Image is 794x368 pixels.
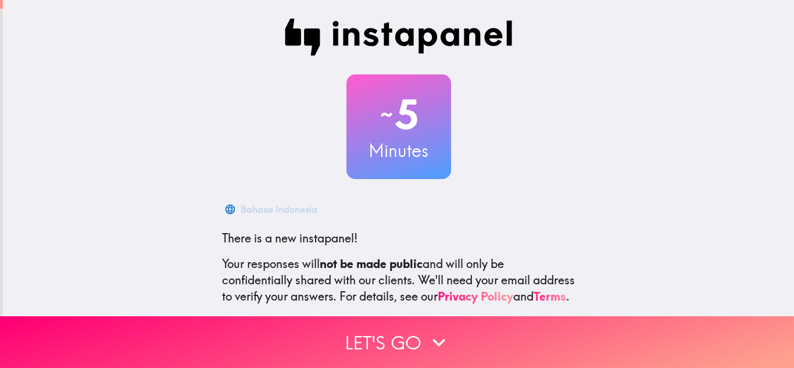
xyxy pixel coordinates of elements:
a: Terms [534,289,566,303]
button: Bahasa Indonesia [222,198,322,221]
h3: Minutes [346,138,451,163]
span: ~ [378,97,395,132]
h2: 5 [346,91,451,138]
p: Your responses will and will only be confidentially shared with our clients. We'll need your emai... [222,256,575,305]
div: Bahasa Indonesia [241,201,317,217]
b: not be made public [320,256,423,271]
p: This invite is exclusively for you, please do not share it. Complete it soon because spots are li... [222,314,575,346]
span: There is a new instapanel! [222,231,357,245]
img: Instapanel [285,19,513,56]
a: Privacy Policy [438,289,513,303]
